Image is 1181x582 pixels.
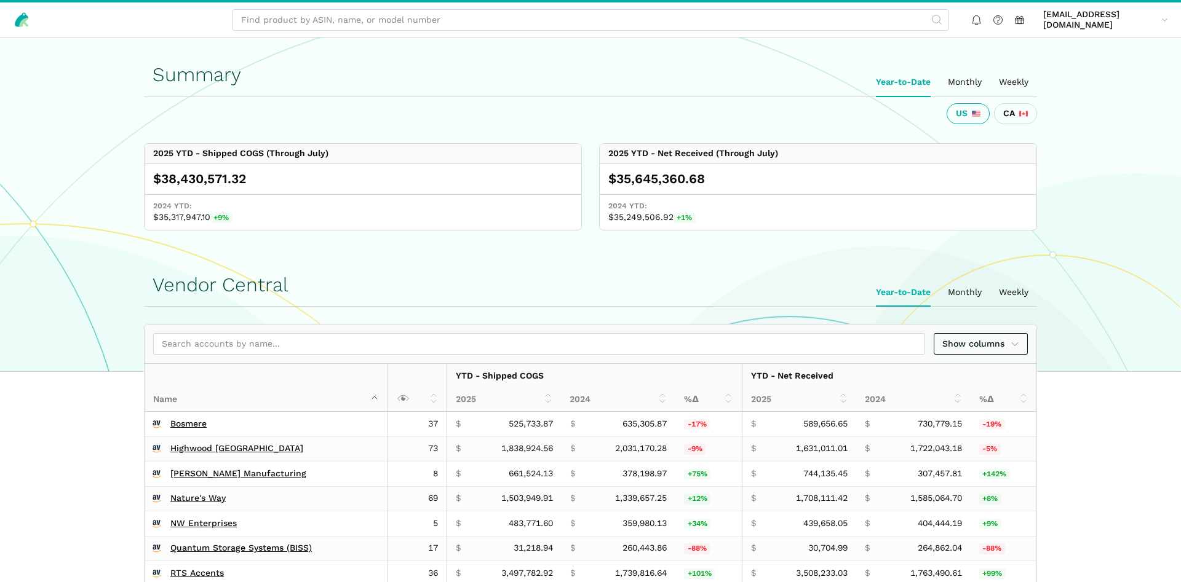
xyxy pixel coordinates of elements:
[501,568,553,579] span: 3,497,782.92
[684,444,706,455] span: -9%
[971,388,1036,412] th: %Δ: activate to sort column ascending
[865,443,870,454] span: $
[675,462,742,487] td: 74.91%
[622,468,667,479] span: 378,198.97
[751,568,756,579] span: $
[675,412,742,436] td: -17.25%
[918,518,962,529] span: 404,444.19
[570,468,575,479] span: $
[910,568,962,579] span: 1,763,490.61
[865,518,870,529] span: $
[684,494,710,505] span: +12%
[675,486,742,511] td: 12.26%
[615,443,667,454] span: 2,031,170.28
[501,493,553,504] span: 1,503,949.91
[456,419,461,430] span: $
[388,412,447,436] td: 37
[509,518,553,529] span: 483,771.60
[388,536,447,561] td: 17
[615,493,667,504] span: 1,339,657.25
[170,443,303,454] a: Highwood [GEOGRAPHIC_DATA]
[910,443,962,454] span: 1,722,043.18
[939,68,990,96] ui-tab: Monthly
[684,543,710,554] span: -88%
[153,64,1028,85] h1: Summary
[210,213,233,224] span: +9%
[170,493,226,504] a: Nature's Way
[796,493,848,504] span: 1,708,111.42
[979,519,1001,530] span: +9%
[675,388,742,412] th: %Δ: activate to sort column ascending
[570,443,575,454] span: $
[153,148,328,159] div: 2025 YTD - Shipped COGS (Through July)
[501,443,553,454] span: 1,838,924.56
[865,493,870,504] span: $
[608,170,1028,187] div: $35,645,360.68
[153,333,925,355] input: Search accounts by name...
[674,213,696,224] span: +1%
[751,518,756,529] span: $
[570,493,575,504] span: $
[971,511,1036,537] td: 8.71%
[456,493,461,504] span: $
[803,518,848,529] span: 439,658.05
[867,68,939,96] ui-tab: Year-to-Date
[972,109,980,118] img: 226-united-states-3a775d967d35a21fe9d819e24afa6dfbf763e8f1ec2e2b5a04af89618ae55acb.svg
[675,436,742,462] td: -9.46%
[456,371,544,380] strong: YTD - Shipped COGS
[509,468,553,479] span: 661,524.13
[615,568,667,579] span: 1,739,816.64
[153,212,573,224] span: $35,317,947.10
[447,388,562,412] th: 2025: activate to sort column ascending
[570,568,575,579] span: $
[170,568,224,579] a: RTS Accents
[751,371,833,380] strong: YTD - Net Received
[865,543,870,554] span: $
[939,278,990,307] ui-tab: Monthly
[971,536,1036,561] td: -88.41%
[751,468,756,479] span: $
[803,468,848,479] span: 744,135.45
[684,519,710,530] span: +34%
[979,568,1006,580] span: +99%
[388,364,447,412] th: : activate to sort column ascending
[979,419,1005,430] span: -19%
[570,419,575,430] span: $
[867,278,939,307] ui-tab: Year-to-Date
[979,444,1001,455] span: -5%
[956,108,968,119] span: US
[170,419,207,430] a: Bosmere
[1043,9,1157,31] span: [EMAIL_ADDRESS][DOMAIN_NAME]
[934,333,1028,355] a: Show columns
[153,201,573,212] span: 2024 YTD:
[751,543,756,554] span: $
[971,436,1036,462] td: -5.29%
[979,543,1005,554] span: -88%
[509,419,553,430] span: 525,733.87
[971,412,1036,436] td: -19.31%
[570,543,575,554] span: $
[918,419,962,430] span: 730,779.15
[608,212,1028,224] span: $35,249,506.92
[170,543,312,554] a: Quantum Storage Systems (BISS)
[990,68,1037,96] ui-tab: Weekly
[456,568,461,579] span: $
[170,518,237,529] a: NW Enterprises
[684,469,710,480] span: +75%
[751,443,756,454] span: $
[684,568,715,580] span: +101%
[971,486,1036,511] td: 7.76%
[865,419,870,430] span: $
[145,364,388,412] th: Name : activate to sort column descending
[942,337,1020,350] span: Show columns
[561,388,675,412] th: 2024: activate to sort column ascending
[153,274,1028,296] h1: Vendor Central
[803,419,848,430] span: 589,656.65
[675,536,742,561] td: -88.01%
[622,518,667,529] span: 359,980.13
[456,518,461,529] span: $
[796,443,848,454] span: 1,631,011.01
[808,543,848,554] span: 30,704.99
[751,493,756,504] span: $
[1019,109,1028,118] img: 243-canada-6dcbff6b5ddfbc3d576af9e026b5d206327223395eaa30c1e22b34077c083801.svg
